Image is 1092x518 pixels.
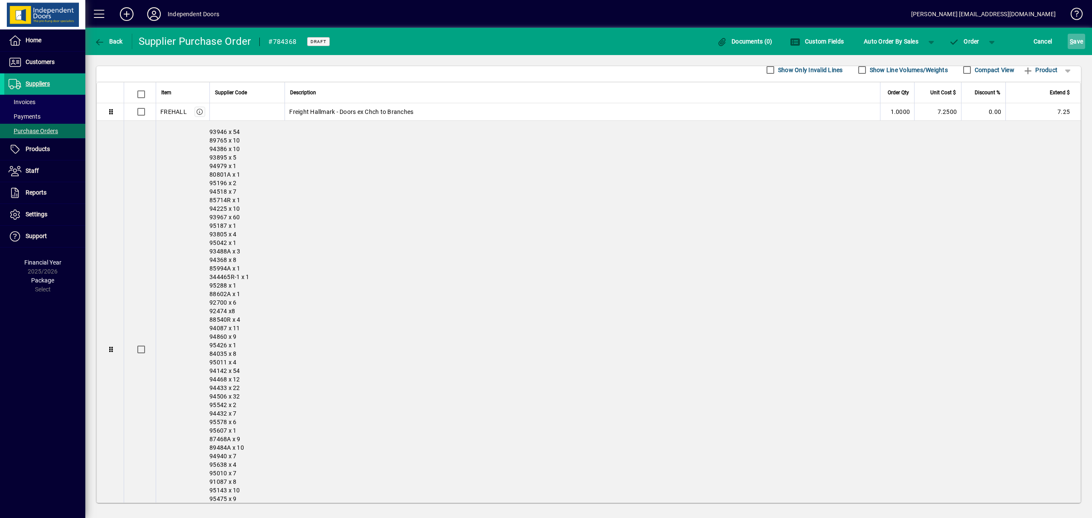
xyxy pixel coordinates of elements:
[26,167,39,174] span: Staff
[1019,62,1062,78] button: Product
[1068,34,1085,49] button: Save
[311,39,326,44] span: Draft
[1005,103,1080,121] td: 7.25
[1070,35,1083,48] span: ave
[9,128,58,134] span: Purchase Orders
[31,277,54,284] span: Package
[1050,88,1070,97] span: Extend $
[26,37,41,44] span: Home
[161,88,171,97] span: Item
[140,6,168,22] button: Profile
[168,7,219,21] div: Independent Doors
[92,34,125,49] button: Back
[776,66,843,74] label: Show Only Invalid Lines
[1064,2,1081,29] a: Knowledge Base
[160,108,187,116] div: FREHALL
[911,7,1056,21] div: [PERSON_NAME] [EMAIL_ADDRESS][DOMAIN_NAME]
[961,103,1005,121] td: 0.00
[860,34,923,49] button: Auto Order By Sales
[9,99,35,105] span: Invoices
[215,88,247,97] span: Supplier Code
[4,139,85,160] a: Products
[4,182,85,204] a: Reports
[26,80,50,87] span: Suppliers
[1031,34,1054,49] button: Cancel
[1034,35,1052,48] span: Cancel
[139,35,251,48] div: Supplier Purchase Order
[4,30,85,51] a: Home
[4,204,85,225] a: Settings
[9,113,41,120] span: Payments
[4,226,85,247] a: Support
[4,160,85,182] a: Staff
[290,88,316,97] span: Description
[26,211,47,218] span: Settings
[715,34,775,49] button: Documents (0)
[289,108,413,116] span: Freight Hallmark - Doors ex Chch to Branches
[880,103,914,121] td: 1.0000
[1023,63,1057,77] span: Product
[4,52,85,73] a: Customers
[85,34,132,49] app-page-header-button: Back
[4,124,85,138] a: Purchase Orders
[1070,38,1073,45] span: S
[4,109,85,124] a: Payments
[788,34,846,49] button: Custom Fields
[945,34,984,49] button: Order
[94,38,123,45] span: Back
[717,38,773,45] span: Documents (0)
[975,88,1000,97] span: Discount %
[26,189,46,196] span: Reports
[930,88,956,97] span: Unit Cost $
[868,66,948,74] label: Show Line Volumes/Weights
[268,35,296,49] div: #784368
[4,95,85,109] a: Invoices
[949,38,979,45] span: Order
[26,233,47,239] span: Support
[26,146,50,152] span: Products
[973,66,1014,74] label: Compact View
[790,38,844,45] span: Custom Fields
[24,259,61,266] span: Financial Year
[864,35,918,48] span: Auto Order By Sales
[914,103,961,121] td: 7.2500
[113,6,140,22] button: Add
[26,58,55,65] span: Customers
[888,88,909,97] span: Order Qty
